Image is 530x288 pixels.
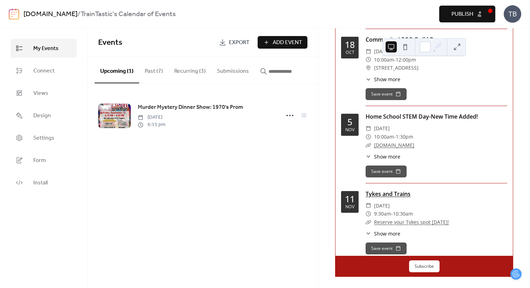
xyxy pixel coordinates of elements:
[366,47,371,56] div: ​
[439,6,495,22] button: Publish
[366,64,371,72] div: ​
[366,202,371,210] div: ​
[374,64,419,72] span: [STREET_ADDRESS]
[366,243,407,254] button: Save event
[98,35,122,50] span: Events
[11,173,77,192] a: Install
[347,118,352,126] div: 5
[366,230,400,237] button: ​Show more
[11,106,77,125] a: Design
[504,5,521,23] div: TB
[394,56,396,64] span: -
[396,133,413,141] span: 1:30pm
[11,84,77,103] a: Views
[33,134,54,142] span: Settings
[345,195,355,203] div: 11
[211,57,254,83] button: Submissions
[345,128,354,132] div: Nov
[229,38,250,47] span: Export
[366,141,371,149] div: ​
[138,114,165,121] span: [DATE]
[23,8,77,21] a: [DOMAIN_NAME]
[346,50,354,55] div: Oct
[33,89,48,98] span: Views
[366,153,371,160] div: ​
[138,103,243,112] a: Murder Mystery Dinner Show: 1970's Prom
[409,260,440,272] button: Subscribe
[77,8,81,21] b: /
[366,124,371,133] div: ​
[366,56,371,64] div: ​
[374,202,390,210] span: [DATE]
[374,133,394,141] span: 10:00am
[169,57,211,83] button: Recurring (3)
[366,133,371,141] div: ​
[345,205,354,209] div: Nov
[366,190,410,198] a: Tykes and Trains
[374,47,390,56] span: [DATE]
[366,153,400,160] button: ​Show more
[374,219,449,225] a: Reserve your Tykes spot [DATE]!
[374,142,414,148] a: [DOMAIN_NAME]
[33,67,55,75] span: Connect
[366,166,407,177] button: Save event
[33,179,48,187] span: Install
[366,76,371,83] div: ​
[33,112,51,120] span: Design
[374,153,400,160] span: Show more
[33,156,46,165] span: Form
[138,121,165,128] span: 6:15 pm
[374,230,400,237] span: Show more
[81,8,176,21] b: TrainTastic's Calendar of Events
[366,230,371,237] div: ​
[366,35,507,44] div: Community LEGO Build Day
[393,210,413,218] span: 10:30am
[366,76,400,83] button: ​Show more
[33,44,59,53] span: My Events
[366,210,371,218] div: ​
[366,88,407,100] button: Save event
[451,10,473,19] span: Publish
[11,61,77,80] a: Connect
[11,39,77,58] a: My Events
[95,57,139,83] button: Upcoming (1)
[11,151,77,170] a: Form
[345,40,355,49] div: 18
[139,57,169,83] button: Past (7)
[374,56,394,64] span: 10:00am
[214,36,255,49] a: Export
[366,113,478,120] a: Home School STEM Day-New Time Added!
[374,124,390,133] span: [DATE]
[366,218,371,226] div: ​
[396,56,416,64] span: 12:00pm
[273,38,302,47] span: Add Event
[9,8,19,20] img: logo
[11,128,77,147] a: Settings
[391,210,393,218] span: -
[258,36,307,49] button: Add Event
[374,76,400,83] span: Show more
[374,210,391,218] span: 9:30am
[394,133,396,141] span: -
